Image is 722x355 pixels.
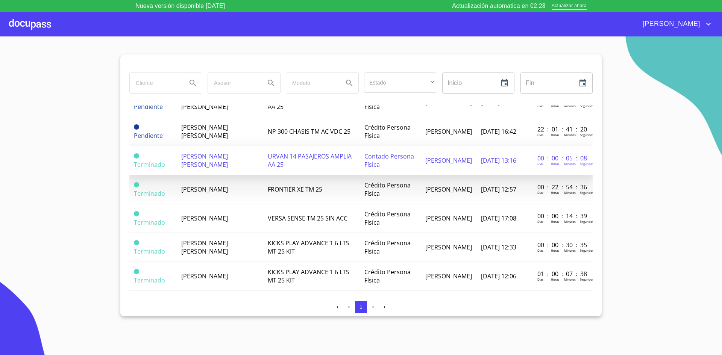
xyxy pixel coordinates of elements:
[425,272,472,280] span: [PERSON_NAME]
[537,277,543,281] p: Dias
[364,181,411,198] span: Crédito Persona Física
[551,104,559,108] p: Horas
[134,189,165,198] span: Terminado
[564,190,576,195] p: Minutos
[481,214,516,222] span: [DATE] 17:08
[425,127,472,136] span: [PERSON_NAME]
[537,241,588,249] p: 00 : 00 : 30 : 35
[425,156,472,165] span: [PERSON_NAME]
[364,210,411,227] span: Crédito Persona Física
[268,268,349,284] span: KICKS PLAY ADVANCE 1 6 LTS MT 25 KIT
[181,272,228,280] span: [PERSON_NAME]
[551,190,559,195] p: Horas
[359,304,362,310] span: 1
[551,133,559,137] p: Horas
[134,247,165,255] span: Terminado
[134,124,139,130] span: Pendiente
[481,272,516,280] span: [DATE] 12:06
[134,153,139,159] span: Terminado
[537,162,543,166] p: Dias
[537,248,543,252] p: Dias
[184,74,202,92] button: Search
[181,123,228,140] span: [PERSON_NAME] [PERSON_NAME]
[481,156,516,165] span: [DATE] 13:16
[564,133,576,137] p: Minutos
[537,219,543,224] p: Dias
[364,123,411,140] span: Crédito Persona Física
[580,219,594,224] p: Segundos
[181,214,228,222] span: [PERSON_NAME]
[262,74,280,92] button: Search
[551,248,559,252] p: Horas
[134,211,139,216] span: Terminado
[268,152,352,169] span: URVAN 14 PASAJEROS AMPLIA AA 25
[134,240,139,245] span: Terminado
[537,104,543,108] p: Dias
[564,162,576,166] p: Minutos
[551,219,559,224] p: Horas
[537,190,543,195] p: Dias
[181,185,228,193] span: [PERSON_NAME]
[134,182,139,187] span: Terminado
[537,154,588,162] p: 00 : 00 : 05 : 08
[481,243,516,251] span: [DATE] 12:33
[130,73,181,93] input: search
[481,185,516,193] span: [DATE] 12:57
[580,190,594,195] p: Segundos
[580,162,594,166] p: Segundos
[134,160,165,169] span: Terminado
[580,248,594,252] p: Segundos
[552,2,587,10] span: Actualizar ahora
[364,73,436,93] div: ​
[425,185,472,193] span: [PERSON_NAME]
[340,74,358,92] button: Search
[286,73,337,93] input: search
[268,127,350,136] span: NP 300 CHASIS TM AC VDC 25
[425,214,472,222] span: [PERSON_NAME]
[208,73,259,93] input: search
[564,277,576,281] p: Minutos
[134,218,165,227] span: Terminado
[364,268,411,284] span: Crédito Persona Física
[481,127,516,136] span: [DATE] 16:42
[564,104,576,108] p: Minutos
[134,131,163,140] span: Pendiente
[425,243,472,251] span: [PERSON_NAME]
[551,277,559,281] p: Horas
[134,276,165,284] span: Terminado
[134,269,139,274] span: Terminado
[355,301,367,313] button: 1
[580,133,594,137] p: Segundos
[364,239,411,255] span: Crédito Persona Física
[637,18,704,30] span: [PERSON_NAME]
[580,277,594,281] p: Segundos
[364,152,414,169] span: Contado Persona Física
[551,162,559,166] p: Horas
[181,152,228,169] span: [PERSON_NAME] [PERSON_NAME]
[537,183,588,191] p: 00 : 22 : 54 : 36
[268,239,349,255] span: KICKS PLAY ADVANCE 1 6 LTS MT 25 KIT
[134,103,163,111] span: Pendiente
[537,212,588,220] p: 00 : 00 : 14 : 39
[452,2,546,11] p: Actualización automatica en 02:28
[537,125,588,133] p: 22 : 01 : 41 : 20
[268,214,347,222] span: VERSA SENSE TM 25 SIN ACC
[268,185,322,193] span: FRONTIER XE TM 25
[580,104,594,108] p: Segundos
[564,219,576,224] p: Minutos
[537,133,543,137] p: Dias
[135,2,225,11] p: Nueva versión disponible [DATE]
[564,248,576,252] p: Minutos
[537,270,588,278] p: 01 : 00 : 07 : 38
[181,239,228,255] span: [PERSON_NAME] [PERSON_NAME]
[637,18,713,30] button: account of current user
